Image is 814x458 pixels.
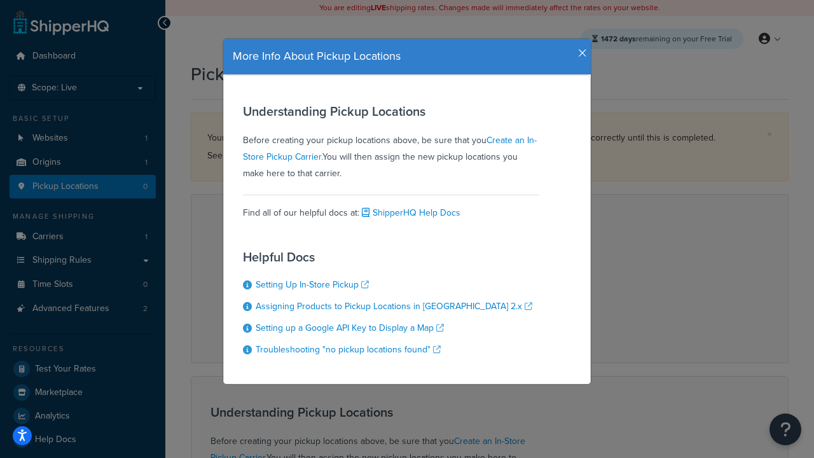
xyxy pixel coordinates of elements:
h3: Understanding Pickup Locations [243,104,539,118]
a: Assigning Products to Pickup Locations in [GEOGRAPHIC_DATA] 2.x [256,300,532,313]
div: Find all of our helpful docs at: [243,195,539,221]
div: Before creating your pickup locations above, be sure that you You will then assign the new pickup... [243,104,539,182]
a: Troubleshooting "no pickup locations found" [256,343,441,356]
a: Setting up a Google API Key to Display a Map [256,321,444,335]
a: Create an In-Store Pickup Carrier. [243,134,537,163]
h3: Helpful Docs [243,250,532,264]
a: ShipperHQ Help Docs [359,206,460,219]
h4: More Info About Pickup Locations [233,48,581,65]
a: Setting Up In-Store Pickup [256,278,369,291]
